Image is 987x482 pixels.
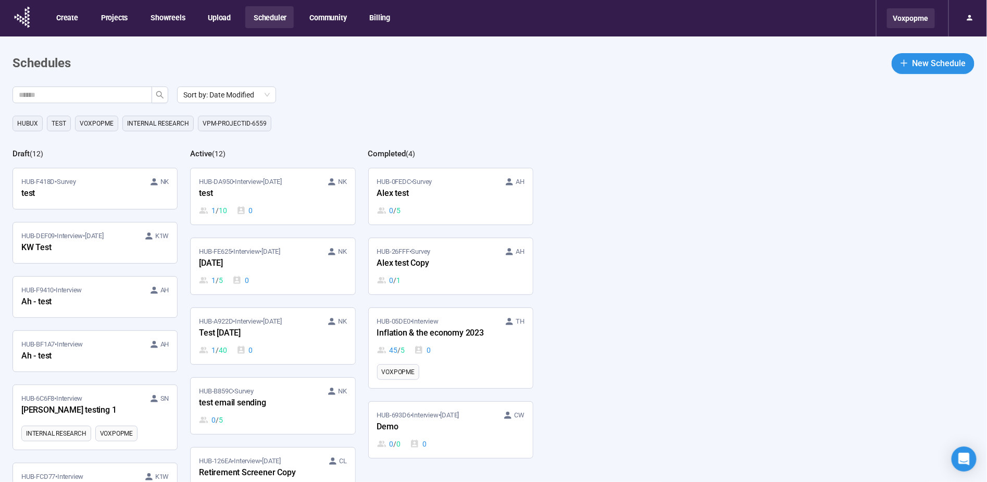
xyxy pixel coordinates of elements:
[199,275,222,286] div: 1
[892,53,974,74] button: plusNew Schedule
[203,118,267,129] span: VPM-projectID-6559
[21,177,76,187] span: HUB-F418D • Survey
[13,54,71,73] h1: Schedules
[183,87,270,103] span: Sort by: Date Modified
[85,232,104,240] time: [DATE]
[216,205,219,216] span: /
[199,327,314,340] div: Test [DATE]
[377,344,405,356] div: 45
[199,466,314,480] div: Retirement Screener Copy
[156,91,164,99] span: search
[199,177,282,187] span: HUB-DA950 • Interview •
[48,6,85,28] button: Create
[406,150,416,158] span: ( 4 )
[191,238,355,294] a: HUB-FE625•Interview•[DATE] NK[DATE]1 / 50
[26,428,86,439] span: Internal Research
[516,246,524,257] span: AH
[236,205,253,216] div: 0
[155,231,169,241] span: K1W
[377,257,492,270] div: Alex test Copy
[160,393,169,404] span: SN
[127,118,189,129] span: Internal Research
[396,438,401,450] span: 0
[377,177,432,187] span: HUB-0FEDC • Survey
[338,386,347,397] span: NK
[100,428,133,439] span: Voxpopme
[52,118,66,129] span: Test
[393,205,396,216] span: /
[338,177,347,187] span: NK
[190,149,212,158] h2: Active
[377,205,401,216] div: 0
[199,246,280,257] span: HUB-FE625 • Interview •
[155,472,169,482] span: K1W
[21,295,136,309] div: Ah - test
[199,414,222,426] div: 0
[414,344,431,356] div: 0
[199,397,314,410] div: test email sending
[232,275,249,286] div: 0
[219,205,227,216] span: 10
[262,457,281,465] time: [DATE]
[368,149,406,158] h2: Completed
[913,57,966,70] span: New Schedule
[887,8,935,28] div: Voxpopme
[13,277,177,317] a: HUB-F9410•Interview AHAh - test
[339,456,347,466] span: CL
[30,150,43,158] span: ( 12 )
[191,168,355,225] a: HUB-DA950•Interview•[DATE] NKtest1 / 100
[21,404,136,417] div: [PERSON_NAME] testing 1
[382,367,415,377] span: Voxpopme
[13,331,177,372] a: HUB-BF1A7•Interview AHAh - test
[219,344,227,356] span: 40
[236,344,253,356] div: 0
[377,421,492,434] div: Demo
[369,308,533,388] a: HUB-05DE0•Interview THInflation & the economy 202345 / 50Voxpopme
[13,168,177,209] a: HUB-F418D•Survey NKtest
[263,317,282,325] time: [DATE]
[191,308,355,364] a: HUB-A922D•Interview•[DATE] NKTest [DATE]1 / 400
[263,178,282,186] time: [DATE]
[93,6,135,28] button: Projects
[377,327,492,340] div: Inflation & the economy 2023
[397,344,401,356] span: /
[21,285,82,295] span: HUB-F9410 • Interview
[361,6,398,28] button: Billing
[13,149,30,158] h2: Draft
[377,438,401,450] div: 0
[441,411,459,419] time: [DATE]
[160,339,169,350] span: AH
[199,6,238,28] button: Upload
[212,150,226,158] span: ( 12 )
[21,231,104,241] span: HUB-DEF09 • Interview •
[199,205,227,216] div: 1
[199,386,254,397] span: HUB-B859C • Survey
[199,316,282,327] span: HUB-A922D • Interview •
[410,438,427,450] div: 0
[216,344,219,356] span: /
[516,316,524,327] span: TH
[219,414,223,426] span: 5
[21,393,82,404] span: HUB-6C6F8 • Interview
[216,414,219,426] span: /
[219,275,223,286] span: 5
[21,241,136,255] div: KW Test
[377,275,401,286] div: 0
[199,257,314,270] div: [DATE]
[160,285,169,295] span: AH
[338,316,347,327] span: NK
[377,316,439,327] span: HUB-05DE0 • Interview
[152,86,168,103] button: search
[21,339,83,350] span: HUB-BF1A7 • Interview
[516,177,524,187] span: AH
[401,344,405,356] span: 5
[393,275,396,286] span: /
[396,205,401,216] span: 5
[377,410,459,421] span: HUB-693D6 • Interview •
[21,350,136,363] div: Ah - test
[199,187,314,201] div: test
[369,402,533,458] a: HUB-693D6•Interview•[DATE] CWDemo0 / 00
[952,447,977,472] div: Open Intercom Messenger
[199,456,281,466] span: HUB-126EA • Interview •
[191,378,355,434] a: HUB-B859C•Survey NKtest email sending0 / 5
